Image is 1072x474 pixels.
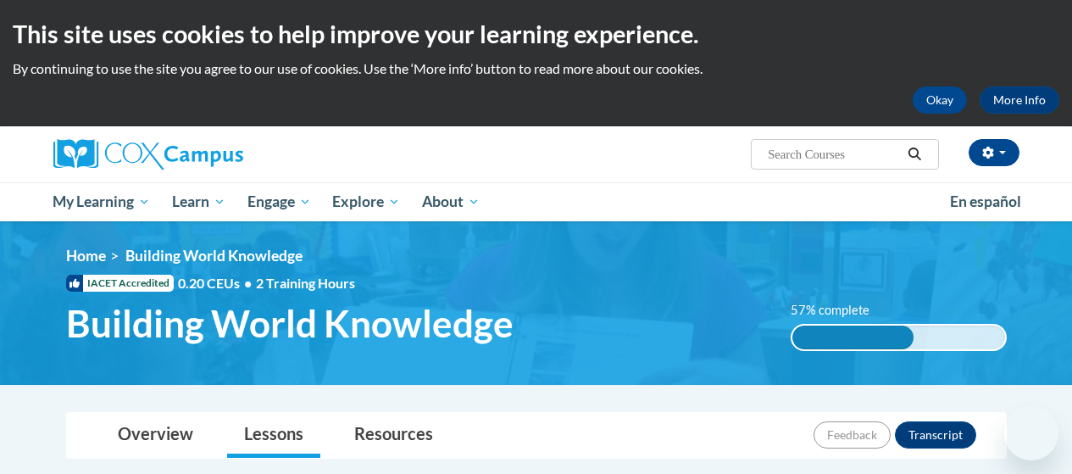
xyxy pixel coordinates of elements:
a: Learn [161,182,236,221]
span: En español [950,192,1021,210]
span: About [422,192,480,212]
a: Explore [321,182,411,221]
a: Engage [236,182,322,221]
span: Building World Knowledge [125,247,303,265]
span: 2 Training Hours [256,275,355,291]
a: Resources [337,413,450,458]
span: Explore [332,192,400,212]
a: More Info [980,86,1059,114]
button: Account Settings [969,139,1019,166]
button: Transcript [895,421,976,449]
h2: This site uses cookies to help improve your learning experience. [13,17,1059,51]
span: IACET Accredited [66,275,174,292]
span: My Learning [53,192,150,212]
button: Feedback [814,421,891,449]
p: By continuing to use the site you agree to our use of cookies. Use the ‘More info’ button to read... [13,59,1059,78]
a: Overview [101,413,210,458]
iframe: Button to launch messaging window [1004,406,1058,460]
div: 57% complete [792,326,914,349]
img: Cox Campus [53,139,243,170]
span: Learn [172,192,225,212]
a: My Learning [42,182,162,221]
a: About [411,182,491,221]
span: Building World Knowledge [66,301,514,346]
div: Main menu [41,182,1032,221]
button: Okay [913,86,967,114]
a: En español [939,184,1032,220]
button: Search [902,144,927,165]
input: Search Courses [766,144,902,165]
span: • [244,275,252,291]
a: Lessons [227,413,320,458]
span: 0.20 CEUs [178,274,256,293]
a: Cox Campus [53,139,358,170]
span: Engage [247,192,311,212]
a: Home [66,247,106,265]
label: 57% complete [791,301,888,320]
